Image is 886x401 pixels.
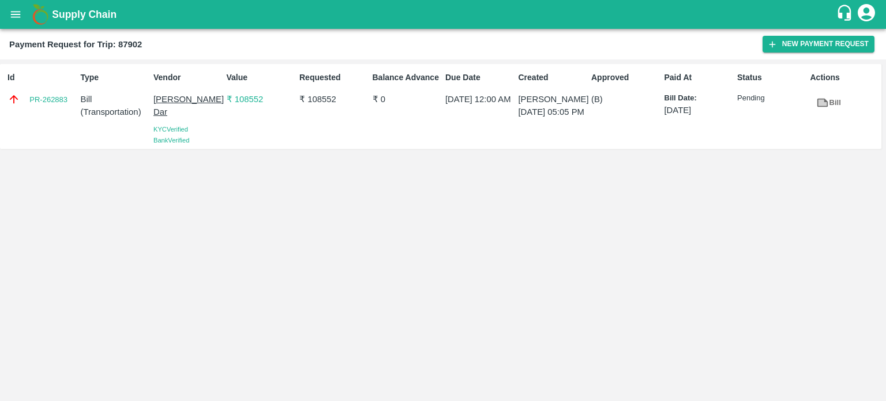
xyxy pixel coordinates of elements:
[373,72,441,84] p: Balance Advance
[153,137,189,144] span: Bank Verified
[153,126,188,133] span: KYC Verified
[519,106,587,118] p: [DATE] 05:05 PM
[763,36,874,53] button: New Payment Request
[52,6,836,23] a: Supply Chain
[810,72,879,84] p: Actions
[591,93,659,106] p: (B)
[153,93,221,119] p: [PERSON_NAME] Dar
[2,1,29,28] button: open drawer
[810,93,847,113] a: Bill
[29,3,52,26] img: logo
[81,93,149,106] p: Bill
[81,72,149,84] p: Type
[664,72,733,84] p: Paid At
[153,72,221,84] p: Vendor
[299,72,367,84] p: Requested
[227,72,295,84] p: Value
[519,72,587,84] p: Created
[227,93,295,106] p: ₹ 108552
[664,104,733,117] p: [DATE]
[836,4,856,25] div: customer-support
[9,40,142,49] b: Payment Request for Trip: 87902
[737,93,805,104] p: Pending
[52,9,117,20] b: Supply Chain
[7,72,76,84] p: Id
[591,72,659,84] p: Approved
[373,93,441,106] p: ₹ 0
[664,93,733,104] p: Bill Date:
[299,93,367,106] p: ₹ 108552
[445,93,513,106] p: [DATE] 12:00 AM
[856,2,877,27] div: account of current user
[29,94,67,106] a: PR-262883
[81,106,149,118] p: ( Transportation )
[519,93,587,106] p: [PERSON_NAME]
[737,72,805,84] p: Status
[445,72,513,84] p: Due Date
